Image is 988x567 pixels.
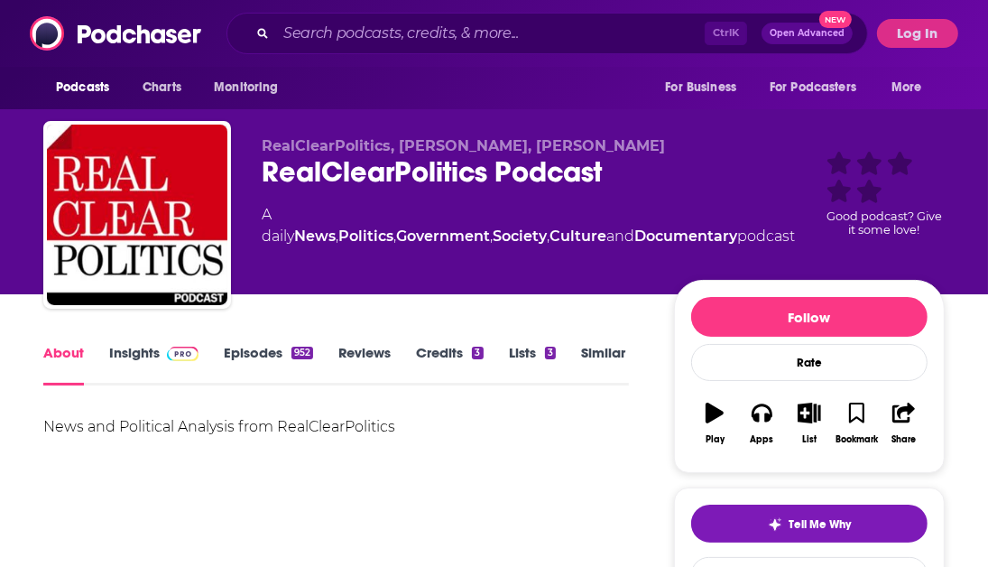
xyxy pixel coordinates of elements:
[416,344,483,386] a: Credits3
[43,414,629,440] div: News and Political Analysis from RealClearPolitics
[634,228,737,245] a: Documentary
[262,137,665,154] span: RealClearPolitics, [PERSON_NAME], [PERSON_NAME]
[891,434,916,445] div: Share
[109,344,199,386] a: InsightsPodchaser Pro
[545,347,556,359] div: 3
[770,75,856,100] span: For Podcasters
[393,228,396,245] span: ,
[691,344,928,381] div: Rate
[131,70,192,105] a: Charts
[47,125,227,305] img: RealClearPolitics Podcast
[338,344,391,386] a: Reviews
[201,70,301,105] button: open menu
[493,228,547,245] a: Society
[706,434,725,445] div: Play
[836,434,878,445] div: Bookmark
[490,228,493,245] span: ,
[276,19,705,48] input: Search podcasts, credits, & more...
[549,228,606,245] a: Culture
[738,391,785,456] button: Apps
[751,434,774,445] div: Apps
[768,517,782,532] img: tell me why sparkle
[819,11,852,28] span: New
[262,204,795,247] div: A daily podcast
[826,209,942,237] span: Good podcast? Give it some love!
[294,228,336,245] a: News
[143,75,181,100] span: Charts
[691,505,928,543] button: tell me why sparkleTell Me Why
[758,70,882,105] button: open menu
[43,70,133,105] button: open menu
[881,391,928,456] button: Share
[56,75,109,100] span: Podcasts
[786,391,833,456] button: List
[224,344,313,386] a: Episodes952
[606,228,634,245] span: and
[879,70,945,105] button: open menu
[581,344,625,386] a: Similar
[705,22,747,45] span: Ctrl K
[472,347,483,359] div: 3
[691,391,738,456] button: Play
[652,70,759,105] button: open menu
[770,29,845,38] span: Open Advanced
[167,347,199,361] img: Podchaser Pro
[762,23,853,44] button: Open AdvancedNew
[691,297,928,337] button: Follow
[824,137,945,249] div: Good podcast? Give it some love!
[877,19,958,48] button: Log In
[336,228,338,245] span: ,
[509,344,556,386] a: Lists3
[214,75,278,100] span: Monitoring
[396,228,490,245] a: Government
[226,13,868,54] div: Search podcasts, credits, & more...
[291,347,313,359] div: 952
[789,517,852,532] span: Tell Me Why
[665,75,736,100] span: For Business
[891,75,922,100] span: More
[30,16,203,51] img: Podchaser - Follow, Share and Rate Podcasts
[547,228,549,245] span: ,
[43,344,84,386] a: About
[338,228,393,245] a: Politics
[833,391,880,456] button: Bookmark
[802,434,817,445] div: List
